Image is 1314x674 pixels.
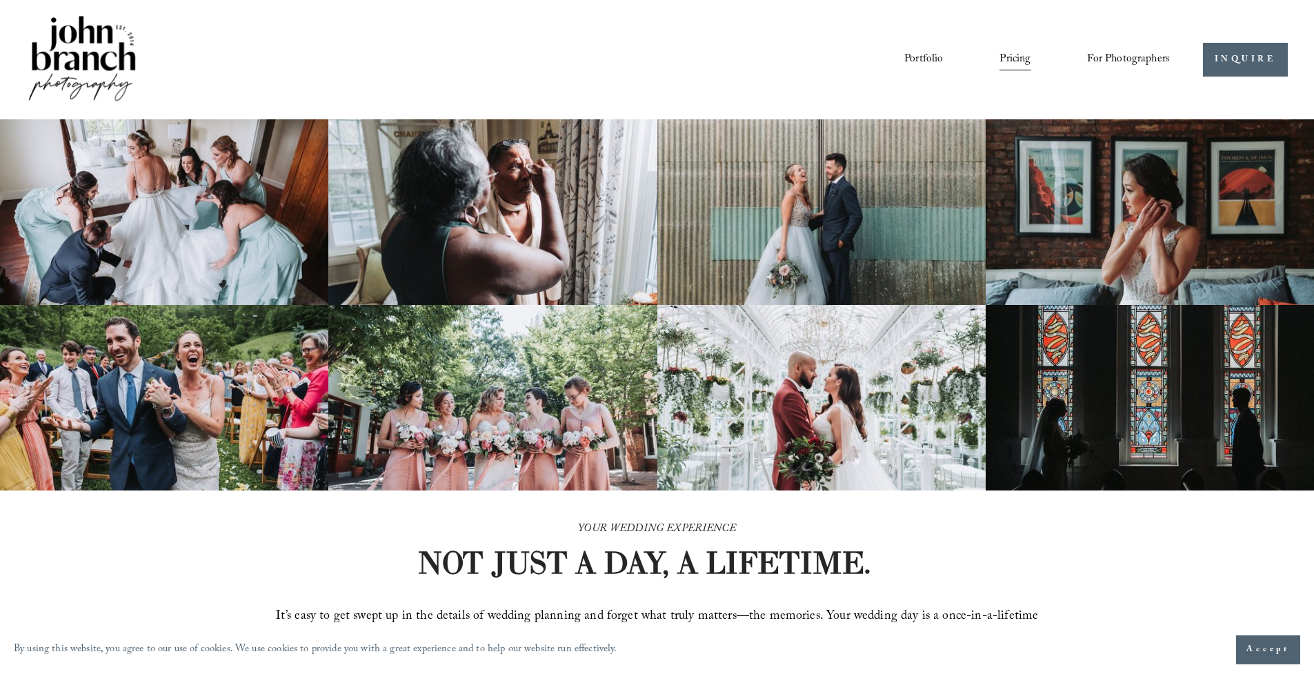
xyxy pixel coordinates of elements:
[1087,48,1170,71] a: folder dropdown
[986,305,1314,490] img: Silhouettes of a bride and groom facing each other in a church, with colorful stained glass windo...
[328,119,657,305] img: Woman applying makeup to another woman near a window with floral curtains and autumn flowers.
[999,48,1031,71] a: Pricing
[578,520,736,539] em: YOUR WEDDING EXPERIENCE
[1246,643,1290,657] span: Accept
[417,544,871,582] strong: NOT JUST A DAY, A LIFETIME.
[657,119,986,305] img: A bride and groom standing together, laughing, with the bride holding a bouquet in front of a cor...
[657,305,986,490] img: Bride and groom standing in an elegant greenhouse with chandeliers and lush greenery.
[1236,635,1300,664] button: Accept
[328,305,657,490] img: A bride and four bridesmaids in pink dresses, holding bouquets with pink and white flowers, smili...
[1087,49,1170,70] span: For Photographers
[1203,43,1288,77] a: INQUIRE
[26,13,138,106] img: John Branch IV Photography
[904,48,943,71] a: Portfolio
[986,119,1314,305] img: Bride adjusting earring in front of framed posters on a brick wall.
[14,640,617,660] p: By using this website, you agree to our use of cookies. We use cookies to provide you with a grea...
